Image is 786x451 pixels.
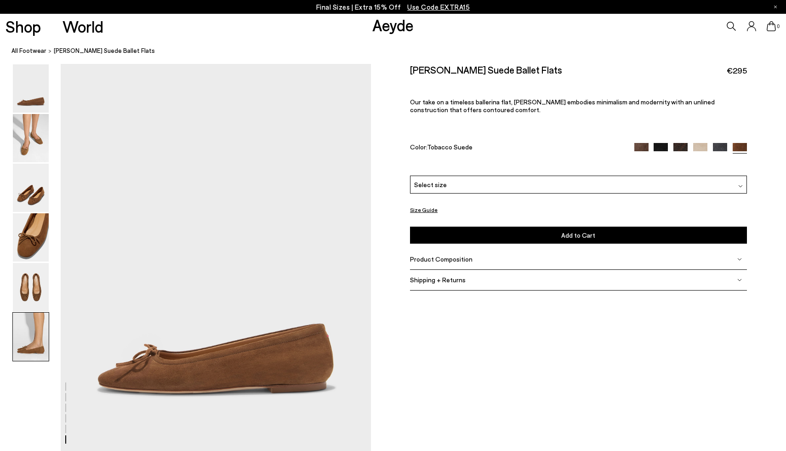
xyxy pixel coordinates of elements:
img: Delfina Suede Ballet Flats - Image 4 [13,213,49,262]
img: Delfina Suede Ballet Flats - Image 6 [13,313,49,361]
div: Color: [410,143,623,154]
a: All Footwear [11,46,46,56]
img: svg%3E [737,257,742,262]
span: Our take on a timeless ballerina flat, [PERSON_NAME] embodies minimalism and modernity with an un... [410,98,715,114]
p: Final Sizes | Extra 15% Off [316,1,470,13]
span: Navigate to /collections/ss25-final-sizes [407,3,470,11]
span: Select size [414,180,447,189]
span: Product Composition [410,255,473,263]
img: Delfina Suede Ballet Flats - Image 2 [13,114,49,162]
a: World [63,18,103,34]
a: Shop [6,18,41,34]
span: 0 [776,24,780,29]
button: Add to Cart [410,227,746,244]
span: Tobacco Suede [427,143,473,151]
a: Aeyde [372,15,414,34]
img: Delfina Suede Ballet Flats - Image 3 [13,164,49,212]
img: svg%3E [737,278,742,282]
a: 0 [767,21,776,31]
span: €295 [727,65,747,76]
button: Size Guide [410,204,438,216]
span: [PERSON_NAME] Suede Ballet Flats [54,46,155,56]
nav: breadcrumb [11,39,786,64]
span: Shipping + Returns [410,276,466,284]
img: Delfina Suede Ballet Flats - Image 5 [13,263,49,311]
img: svg%3E [738,184,743,188]
img: Delfina Suede Ballet Flats - Image 1 [13,64,49,113]
span: Add to Cart [561,231,595,239]
h2: [PERSON_NAME] Suede Ballet Flats [410,64,562,75]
